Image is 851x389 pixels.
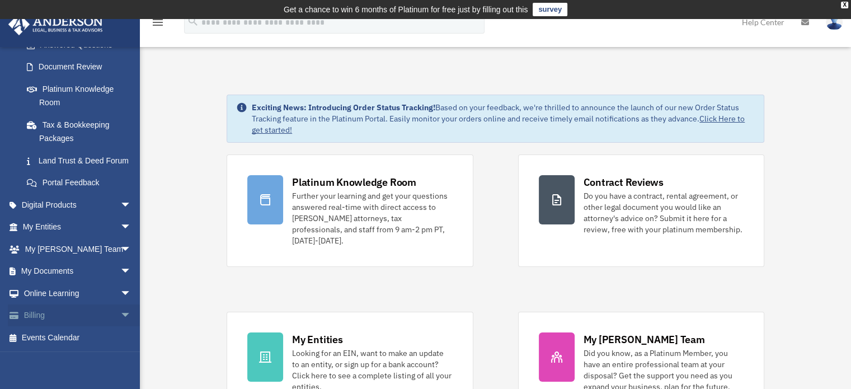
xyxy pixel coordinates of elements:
[8,238,148,260] a: My [PERSON_NAME] Teamarrow_drop_down
[292,332,342,346] div: My Entities
[252,114,745,135] a: Click Here to get started!
[151,20,164,29] a: menu
[8,216,148,238] a: My Entitiesarrow_drop_down
[292,175,416,189] div: Platinum Knowledge Room
[533,3,567,16] a: survey
[120,238,143,261] span: arrow_drop_down
[292,190,452,246] div: Further your learning and get your questions answered real-time with direct access to [PERSON_NAM...
[584,175,664,189] div: Contract Reviews
[120,260,143,283] span: arrow_drop_down
[8,304,148,327] a: Billingarrow_drop_down
[187,15,199,27] i: search
[252,102,755,135] div: Based on your feedback, we're thrilled to announce the launch of our new Order Status Tracking fe...
[227,154,473,267] a: Platinum Knowledge Room Further your learning and get your questions answered real-time with dire...
[16,149,148,172] a: Land Trust & Deed Forum
[284,3,528,16] div: Get a chance to win 6 months of Platinum for free just by filling out this
[8,282,148,304] a: Online Learningarrow_drop_down
[16,78,148,114] a: Platinum Knowledge Room
[120,282,143,305] span: arrow_drop_down
[8,326,148,349] a: Events Calendar
[151,16,164,29] i: menu
[841,2,848,8] div: close
[8,194,148,216] a: Digital Productsarrow_drop_down
[16,56,148,78] a: Document Review
[120,216,143,239] span: arrow_drop_down
[16,172,148,194] a: Portal Feedback
[5,13,106,35] img: Anderson Advisors Platinum Portal
[16,114,148,149] a: Tax & Bookkeeping Packages
[252,102,435,113] strong: Exciting News: Introducing Order Status Tracking!
[584,332,705,346] div: My [PERSON_NAME] Team
[120,304,143,327] span: arrow_drop_down
[584,190,744,235] div: Do you have a contract, rental agreement, or other legal document you would like an attorney's ad...
[120,194,143,217] span: arrow_drop_down
[826,14,843,30] img: User Pic
[8,260,148,283] a: My Documentsarrow_drop_down
[518,154,764,267] a: Contract Reviews Do you have a contract, rental agreement, or other legal document you would like...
